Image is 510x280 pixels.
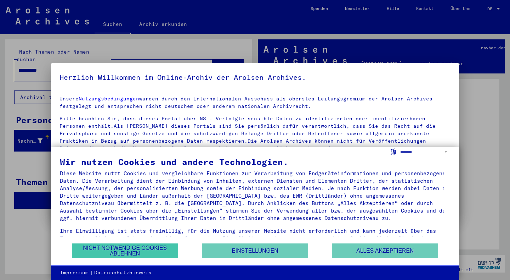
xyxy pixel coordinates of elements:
a: Impressum [60,269,89,276]
div: Wir nutzen Cookies und andere Technologien. [60,158,450,166]
div: Ihre Einwilligung ist stets freiwillig, für die Nutzung unserer Website nicht erforderlich und ka... [60,227,450,249]
h5: Herzlich Willkommen im Online-Archiv der Arolsen Archives. [59,72,450,83]
a: Nutzungsbedingungen [79,95,139,102]
select: Sprache auswählen [400,147,450,157]
p: Bitte beachten Sie, dass dieses Portal über NS - Verfolgte sensible Daten zu identifizierten oder... [59,115,450,152]
a: Datenschutzhinweis [94,269,152,276]
button: Einstellungen [202,243,308,258]
div: Diese Website nutzt Cookies und vergleichbare Funktionen zur Verarbeitung von Endgeräteinformatio... [60,170,450,222]
button: Alles akzeptieren [332,243,438,258]
p: Unsere wurden durch den Internationalen Ausschuss als oberstes Leitungsgremium der Arolsen Archiv... [59,95,450,110]
button: Nicht notwendige Cookies ablehnen [72,243,178,258]
label: Sprache auswählen [389,148,397,155]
